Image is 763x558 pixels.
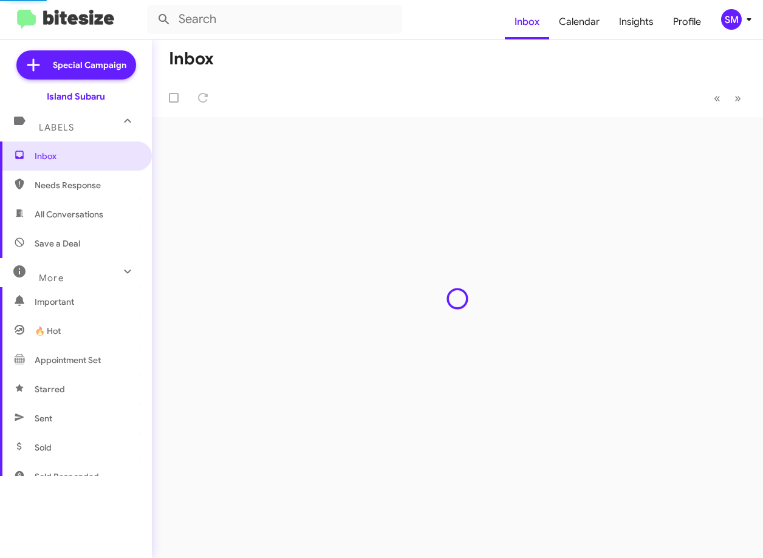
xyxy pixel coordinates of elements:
input: Search [147,5,402,34]
span: Needs Response [35,179,138,191]
button: SM [711,9,750,30]
span: Save a Deal [35,237,80,250]
a: Insights [609,4,663,39]
span: 🔥 Hot [35,325,61,337]
span: Inbox [35,150,138,162]
button: Next [727,86,748,111]
div: Island Subaru [47,90,105,103]
a: Inbox [505,4,549,39]
span: Important [35,296,138,308]
span: More [39,273,64,284]
a: Calendar [549,4,609,39]
a: Special Campaign [16,50,136,80]
span: Labels [39,122,74,133]
span: Sold Responded [35,471,99,483]
span: Appointment Set [35,354,101,366]
nav: Page navigation example [707,86,748,111]
span: » [734,90,741,106]
a: Profile [663,4,711,39]
h1: Inbox [169,49,214,69]
div: SM [721,9,742,30]
span: All Conversations [35,208,103,220]
span: Starred [35,383,65,395]
span: Sold [35,441,52,454]
span: « [714,90,720,106]
button: Previous [707,86,728,111]
span: Sent [35,412,52,424]
span: Special Campaign [53,59,126,71]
